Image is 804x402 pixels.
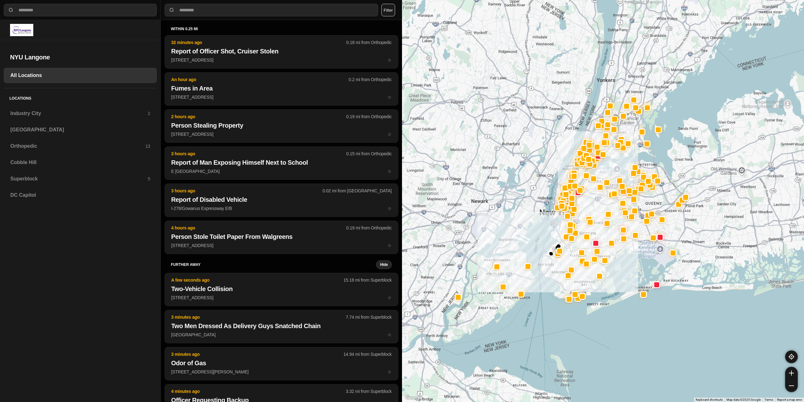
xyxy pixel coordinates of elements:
[10,126,150,134] h3: [GEOGRAPHIC_DATA]
[696,398,723,402] button: Keyboard shortcuts
[165,168,398,174] a: 3 hours ago0.15 mi from OrthopedicReport of Man Exposing Himself Next to SchoolE [GEOGRAPHIC_DATA...
[165,347,398,380] button: 3 minutes ago14.94 mi from SuperblockOdor of Gas[STREET_ADDRESS][PERSON_NAME]star
[171,225,346,231] p: 4 hours ago
[171,195,392,204] h2: Report of Disabled Vehicle
[165,369,398,374] a: 3 minutes ago14.94 mi from SuperblockOdor of Gas[STREET_ADDRESS][PERSON_NAME]star
[148,176,150,182] p: 5
[171,158,392,167] h2: Report of Man Exposing Himself Next to School
[10,175,148,183] h3: Superblock
[171,314,346,320] p: 3 minutes ago
[388,169,392,174] span: star
[171,205,392,212] p: I-278/Gowanus Expressway E/B
[346,39,392,46] p: 0.18 mi from Orthopedic
[171,39,346,46] p: 32 minutes ago
[10,53,150,62] h2: NYU Langone
[171,277,343,283] p: A few seconds ago
[388,369,392,374] span: star
[165,57,398,63] a: 32 minutes ago0.18 mi from OrthopedicReport of Officer Shot, Cruiser Stolen[STREET_ADDRESS]star
[165,221,398,254] button: 4 hours ago0.19 mi from OrthopedicPerson Stole Toilet Paper From Walgreens[STREET_ADDRESS]star
[4,68,157,83] a: All Locations
[165,295,398,300] a: A few seconds ago15.18 mi from SuperblockTwo-Vehicle Collision[STREET_ADDRESS]star
[10,72,150,79] h3: All Locations
[165,109,398,143] button: 2 hours ago0.19 mi from OrthopedicPerson Stealing Property[STREET_ADDRESS]star
[8,7,14,13] img: search
[171,262,376,267] h5: further away
[165,332,398,337] a: 3 minutes ago7.74 mi from SuperblockTwo Men Dressed As Delivery Guys Snatched Chain[GEOGRAPHIC_DA...
[148,110,150,117] p: 2
[10,142,145,150] h3: Orthopedic
[171,242,392,249] p: [STREET_ADDRESS]
[764,398,773,401] a: Terms (opens in new tab)
[388,95,392,100] span: star
[380,262,388,267] small: Hide
[171,151,346,157] p: 3 hours ago
[171,84,392,93] h2: Fumes in Area
[388,58,392,63] span: star
[171,76,349,83] p: An hour ago
[388,206,392,211] span: star
[346,113,392,120] p: 0.19 mi from Orthopedic
[10,24,33,36] img: logo
[785,350,798,363] button: recenter
[169,7,175,13] img: search
[343,351,392,357] p: 14.94 mi from Superblock
[388,295,392,300] span: star
[165,310,398,343] button: 3 minutes ago7.74 mi from SuperblockTwo Men Dressed As Delivery Guys Snatched Chain[GEOGRAPHIC_DA...
[789,383,794,388] img: zoom-out
[171,188,323,194] p: 3 hours ago
[171,369,392,375] p: [STREET_ADDRESS][PERSON_NAME]
[165,206,398,211] a: 3 hours ago0.02 mi from [GEOGRAPHIC_DATA]Report of Disabled VehicleI-278/Gowanus Expressway E/Bstar
[404,394,424,402] img: Google
[10,159,150,166] h3: Cobble Hill
[171,295,392,301] p: [STREET_ADDRESS]
[4,188,157,203] a: DC Capitol
[171,284,392,293] h2: Two-Vehicle Collision
[785,379,798,392] button: zoom-out
[4,139,157,154] a: Orthopedic13
[323,188,392,194] p: 0.02 mi from [GEOGRAPHIC_DATA]
[10,191,150,199] h3: DC Capitol
[165,273,398,306] button: A few seconds ago15.18 mi from SuperblockTwo-Vehicle Collision[STREET_ADDRESS]star
[4,171,157,186] a: Superblock5
[171,47,392,56] h2: Report of Officer Shot, Cruiser Stolen
[171,94,392,100] p: [STREET_ADDRESS]
[171,131,392,137] p: [STREET_ADDRESS]
[777,398,802,401] a: Report a map error
[4,88,157,106] h5: Locations
[165,72,398,106] button: An hour ago0.2 mi from OrthopedicFumes in Area[STREET_ADDRESS]star
[171,57,392,63] p: [STREET_ADDRESS]
[388,132,392,137] span: star
[785,367,798,379] button: zoom-in
[346,314,392,320] p: 7.74 mi from Superblock
[4,155,157,170] a: Cobble Hill
[171,351,343,357] p: 3 minutes ago
[171,322,392,330] h2: Two Men Dressed As Delivery Guys Snatched Chain
[171,121,392,130] h2: Person Stealing Property
[165,94,398,100] a: An hour ago0.2 mi from OrthopedicFumes in Area[STREET_ADDRESS]star
[388,332,392,337] span: star
[165,35,398,69] button: 32 minutes ago0.18 mi from OrthopedicReport of Officer Shot, Cruiser Stolen[STREET_ADDRESS]star
[171,168,392,174] p: E [GEOGRAPHIC_DATA]
[381,4,395,16] button: Filter
[165,184,398,217] button: 3 hours ago0.02 mi from [GEOGRAPHIC_DATA]Report of Disabled VehicleI-278/Gowanus Expressway E/Bstar
[343,277,392,283] p: 15.18 mi from Superblock
[171,359,392,367] h2: Odor of Gas
[4,122,157,137] a: [GEOGRAPHIC_DATA]
[789,354,794,360] img: recenter
[376,260,392,269] button: Hide
[165,131,398,137] a: 2 hours ago0.19 mi from OrthopedicPerson Stealing Property[STREET_ADDRESS]star
[171,113,346,120] p: 2 hours ago
[388,243,392,248] span: star
[346,225,392,231] p: 0.19 mi from Orthopedic
[165,146,398,180] button: 3 hours ago0.15 mi from OrthopedicReport of Man Exposing Himself Next to SchoolE [GEOGRAPHIC_DATA...
[726,398,761,401] span: Map data ©2025 Google
[349,76,392,83] p: 0.2 mi from Orthopedic
[145,143,150,149] p: 13
[4,106,157,121] a: Industry City2
[10,110,148,117] h3: Industry City
[171,388,346,394] p: 4 minutes ago
[404,394,424,402] a: Open this area in Google Maps (opens a new window)
[165,243,398,248] a: 4 hours ago0.19 mi from OrthopedicPerson Stole Toilet Paper From Walgreens[STREET_ADDRESS]star
[171,26,392,31] h5: within 0.25 mi
[346,151,392,157] p: 0.15 mi from Orthopedic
